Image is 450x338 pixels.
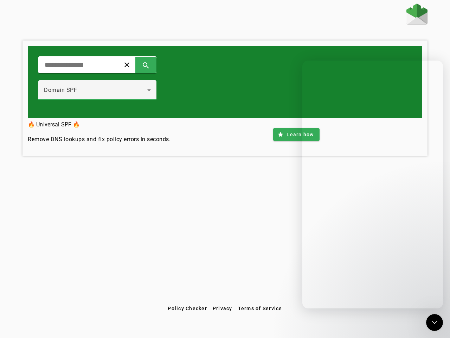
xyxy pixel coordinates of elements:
[302,61,443,308] iframe: Intercom live chat
[165,302,210,315] button: Policy Checker
[426,314,443,331] iframe: Intercom live chat
[235,302,285,315] button: Terms of Service
[168,306,207,311] span: Policy Checker
[287,131,314,138] span: Learn how
[213,306,232,311] span: Privacy
[28,135,171,144] h4: Remove DNS lookups and fix policy errors in seconds.
[44,87,77,93] span: Domain SPF
[406,4,427,26] a: Home
[238,306,282,311] span: Terms of Service
[28,120,171,130] h3: 🔥 Universal SPF 🔥
[406,4,427,25] img: Fraudmarc Logo
[210,302,235,315] button: Privacy
[273,128,319,141] button: Learn how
